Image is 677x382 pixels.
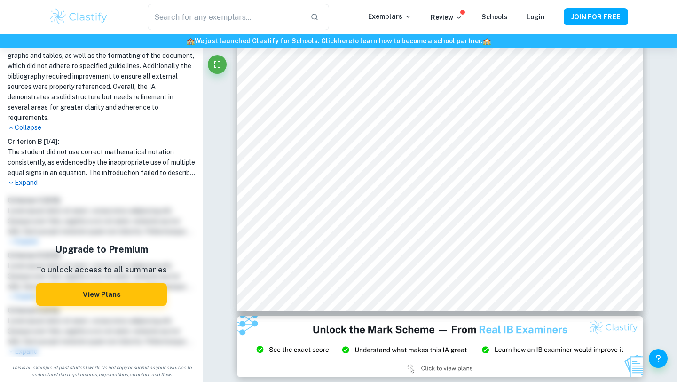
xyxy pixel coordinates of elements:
[148,4,303,30] input: Search for any exemplars...
[481,13,508,21] a: Schools
[187,37,195,45] span: 🏫
[527,13,545,21] a: Login
[338,37,352,45] a: here
[237,316,643,377] img: Ad
[431,12,463,23] p: Review
[564,8,628,25] button: JOIN FOR FREE
[368,11,412,22] p: Exemplars
[36,283,167,306] button: View Plans
[649,349,668,368] button: Help and Feedback
[483,37,491,45] span: 🏫
[49,8,109,26] img: Clastify logo
[8,123,196,133] p: Collapse
[2,36,675,46] h6: We just launched Clastify for Schools. Click to learn how to become a school partner.
[4,364,199,378] span: This is an example of past student work. Do not copy or submit as your own. Use to understand the...
[8,136,196,147] h6: Criterion B [ 1 / 4 ]:
[8,147,196,178] h1: The student did not use correct mathematical notation consistently, as evidenced by the inappropr...
[36,264,167,276] p: To unlock access to all summaries
[208,55,227,74] button: Fullscreen
[36,242,167,256] h5: Upgrade to Premium
[8,178,196,188] p: Expand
